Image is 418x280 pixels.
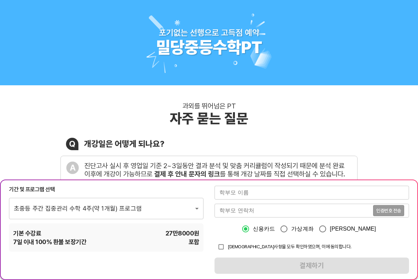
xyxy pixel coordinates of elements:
div: 기간 및 프로그램 선택 [9,186,203,193]
div: 밀당중등수학PT [156,38,262,58]
span: [PERSON_NAME] [330,225,376,233]
span: 포함 [189,238,199,246]
div: A [66,162,79,174]
div: 진단고사 실시 후 영업일 기준 2~3일동안 결과 분석 및 맞춤 커리큘럼이 작성되기 때문에 분석 완료 이후에 개강이 가능하므로 를 통해 개강 날짜를 직접 선택하실 수 있습니다. [84,162,352,178]
span: 기본 수강료 [13,229,41,238]
input: 학부모 이름을 입력해주세요 [215,186,409,200]
div: 자주 묻는 질문 [170,110,248,127]
input: 학부모 연락처를 입력해주세요 [215,204,373,218]
div: 과외를 뛰어넘은 PT [182,102,236,110]
span: [DEMOGRAPHIC_DATA]사항을 모두 확인하였으며, 이에 동의합니다. [228,244,351,249]
b: 결제 후 안내 문자의 링크 [154,170,220,178]
span: 가상계좌 [291,225,314,233]
div: 포기없는 선행으로 고득점 예약 [159,28,259,38]
span: 27만8000 원 [165,229,199,238]
span: 7 일 이내 100% 환불 보장기간 [13,238,86,246]
div: Q [66,138,78,150]
span: 신용카드 [253,225,275,233]
div: 개강일은 어떻게 되나요? [84,139,164,149]
div: 초중등 주간 집중관리 수학 4주(약 1개월) 프로그램 [9,197,203,219]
